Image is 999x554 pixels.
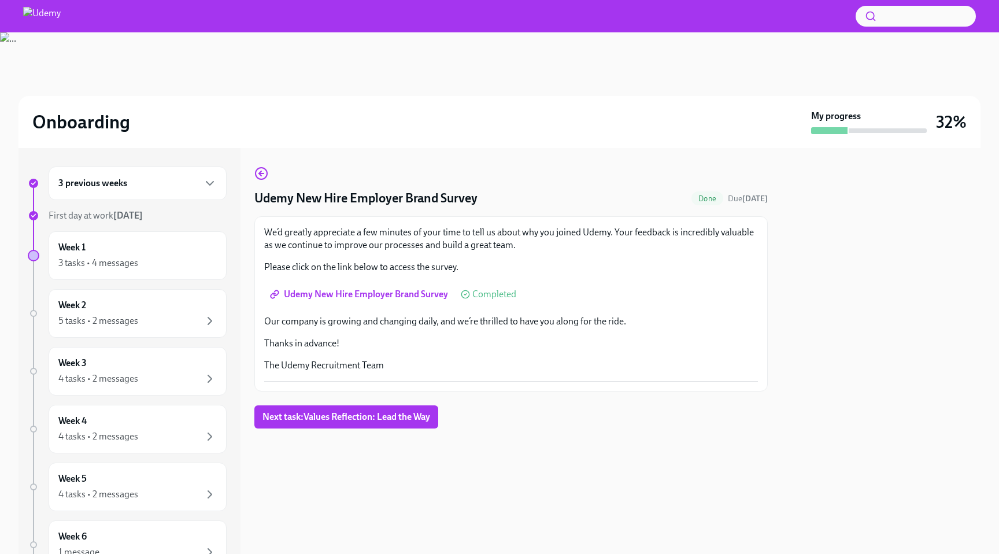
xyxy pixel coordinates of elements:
h3: 32% [936,112,967,132]
a: Udemy New Hire Employer Brand Survey [264,283,456,306]
h2: Onboarding [32,110,130,134]
a: Week 13 tasks • 4 messages [28,231,227,280]
strong: [DATE] [742,194,768,204]
a: Week 54 tasks • 2 messages [28,463,227,511]
div: 5 tasks • 2 messages [58,315,138,327]
div: 4 tasks • 2 messages [58,372,138,385]
h6: Week 6 [58,530,87,543]
h6: Week 5 [58,472,87,485]
span: Done [691,194,723,203]
div: 3 tasks • 4 messages [58,257,138,269]
strong: My progress [811,110,861,123]
h4: Udemy New Hire Employer Brand Survey [254,190,478,207]
span: First day at work [49,210,143,221]
span: September 13th, 2025 10:00 [728,193,768,204]
div: 4 tasks • 2 messages [58,430,138,443]
p: The Udemy Recruitment Team [264,359,758,372]
span: Udemy New Hire Employer Brand Survey [272,289,448,300]
a: First day at work[DATE] [28,209,227,222]
button: Next task:Values Reflection: Lead the Way [254,405,438,429]
a: Week 44 tasks • 2 messages [28,405,227,453]
strong: [DATE] [113,210,143,221]
h6: Week 1 [58,241,86,254]
h6: Week 2 [58,299,86,312]
p: Please click on the link below to access the survey. [264,261,758,274]
span: Due [728,194,768,204]
span: Next task : Values Reflection: Lead the Way [262,411,430,423]
p: Our company is growing and changing daily, and we’re thrilled to have you along for the ride. [264,315,758,328]
div: 4 tasks • 2 messages [58,488,138,501]
h6: Week 3 [58,357,87,370]
a: Week 34 tasks • 2 messages [28,347,227,396]
h6: Week 4 [58,415,87,427]
a: Week 25 tasks • 2 messages [28,289,227,338]
h6: 3 previous weeks [58,177,127,190]
div: 3 previous weeks [49,167,227,200]
p: We’d greatly appreciate a few minutes of your time to tell us about why you joined Udemy. Your fe... [264,226,758,252]
p: Thanks in advance! [264,337,758,350]
span: Completed [472,290,516,299]
img: Udemy [23,7,61,25]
